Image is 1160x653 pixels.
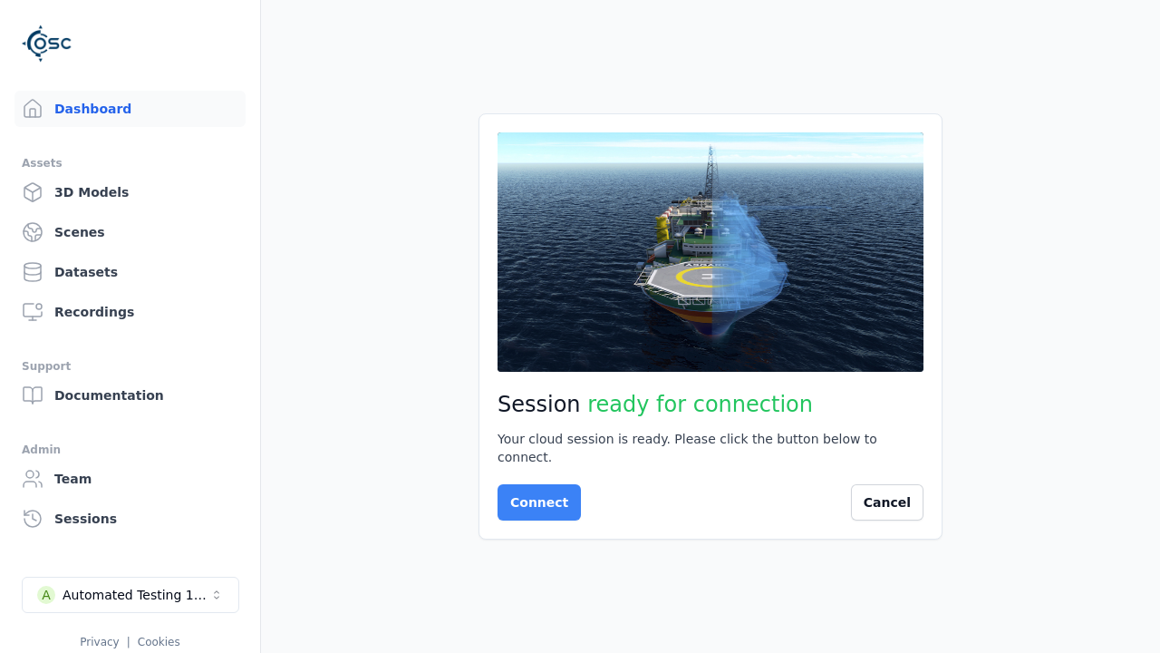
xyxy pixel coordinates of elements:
[498,390,923,419] h2: Session
[80,636,119,648] a: Privacy
[127,636,130,648] span: |
[14,501,246,537] a: Sessions
[22,439,238,461] div: Admin
[498,484,581,521] button: Connect
[22,577,239,613] button: Select a workspace
[22,356,238,377] div: Support
[14,174,246,210] a: 3D Models
[498,430,923,466] div: Your cloud session is ready. Please click the button below to connect.
[14,214,246,250] a: Scenes
[37,586,55,604] div: A
[587,392,813,417] span: ready for connection
[14,377,246,414] a: Documentation
[22,152,238,174] div: Assets
[851,484,923,521] button: Cancel
[14,254,246,290] a: Datasets
[138,636,180,648] a: Cookies
[63,586,209,604] div: Automated Testing 1 - Playwright
[14,461,246,497] a: Team
[22,18,72,69] img: Logo
[14,91,246,127] a: Dashboard
[14,294,246,330] a: Recordings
